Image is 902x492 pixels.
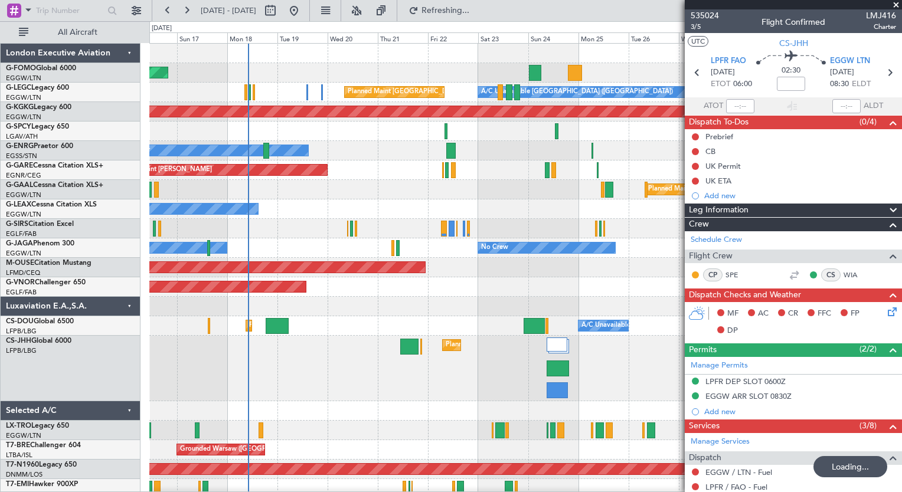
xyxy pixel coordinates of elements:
[689,343,717,357] span: Permits
[851,308,859,320] span: FP
[6,65,36,72] span: G-FOMO
[6,104,34,111] span: G-KGKG
[6,143,34,150] span: G-ENRG
[6,191,41,199] a: EGGW/LTN
[727,308,738,320] span: MF
[830,67,854,78] span: [DATE]
[481,83,673,101] div: A/C Unavailable [GEOGRAPHIC_DATA] ([GEOGRAPHIC_DATA])
[249,317,435,334] div: Planned Maint [GEOGRAPHIC_DATA] ([GEOGRAPHIC_DATA])
[6,123,69,130] a: G-SPCYLegacy 650
[36,2,104,19] input: Trip Number
[727,325,738,337] span: DP
[6,104,71,111] a: G-KGKGLegacy 600
[6,201,31,208] span: G-LEAX
[6,132,38,141] a: LGAV/ATH
[691,9,719,22] span: 535024
[6,470,43,479] a: DNMM/LOS
[6,93,41,102] a: EGGW/LTN
[705,376,786,386] div: LPFR DEP SLOT 0600Z
[581,317,630,334] div: A/C Unavailable
[6,240,74,247] a: G-JAGAPhenom 300
[691,22,719,32] span: 3/5
[6,171,41,180] a: EGNR/CEG
[818,308,831,320] span: FFC
[6,65,76,72] a: G-FOMOGlobal 6000
[6,260,91,267] a: M-OUSECitation Mustang
[6,422,31,429] span: LX-TRO
[421,6,470,15] span: Refreshing...
[403,1,474,20] button: Refreshing...
[6,279,86,286] a: G-VNORChallenger 650
[859,419,877,432] span: (3/8)
[689,218,709,231] span: Crew
[328,32,378,43] div: Wed 20
[177,32,227,43] div: Sun 17
[227,32,277,43] div: Mon 18
[813,456,887,477] div: Loading...
[6,481,29,488] span: T7-EMI
[6,327,37,336] a: LFPB/LBG
[201,5,256,16] span: [DATE] - [DATE]
[6,318,74,325] a: CS-DOUGlobal 6500
[6,123,31,130] span: G-SPCY
[6,182,103,189] a: G-GAALCessna Citation XLS+
[629,32,679,43] div: Tue 26
[478,32,528,43] div: Sat 23
[13,23,128,42] button: All Aircraft
[6,182,33,189] span: G-GAAL
[859,116,877,128] span: (0/4)
[180,441,310,458] div: Grounded Warsaw ([GEOGRAPHIC_DATA])
[733,78,752,90] span: 06:00
[691,234,742,246] a: Schedule Crew
[6,162,33,169] span: G-GARE
[788,308,798,320] span: CR
[6,221,74,228] a: G-SIRSCitation Excel
[844,270,870,280] a: WIA
[689,116,749,129] span: Dispatch To-Dos
[428,32,478,43] div: Fri 22
[31,28,125,37] span: All Aircraft
[703,268,723,281] div: CP
[6,346,37,355] a: LFPB/LBG
[705,482,767,492] a: LPFR / FAO - Fuel
[6,337,31,345] span: CS-JHH
[866,9,896,22] span: LMJ416
[705,467,772,477] a: EGGW / LTN - Fuel
[6,113,41,122] a: EGGW/LTN
[6,74,41,83] a: EGGW/LTN
[704,100,723,112] span: ATOT
[689,250,733,263] span: Flight Crew
[689,451,721,465] span: Dispatch
[852,78,871,90] span: ELDT
[6,143,73,150] a: G-ENRGPraetor 600
[6,337,71,345] a: CS-JHHGlobal 6000
[648,181,725,198] div: Planned Maint Dusseldorf
[6,481,78,488] a: T7-EMIHawker 900XP
[725,270,752,280] a: SPE
[6,431,41,440] a: EGGW/LTN
[689,419,720,433] span: Services
[6,84,31,91] span: G-LEGC
[782,65,800,77] span: 02:30
[6,221,28,228] span: G-SIRS
[6,268,40,277] a: LFMD/CEQ
[6,318,34,325] span: CS-DOU
[481,239,508,257] div: No Crew
[705,146,715,156] div: CB
[6,422,69,429] a: LX-TROLegacy 650
[6,442,30,449] span: T7-BRE
[6,249,41,258] a: EGGW/LTN
[705,391,792,401] div: EGGW ARR SLOT 0830Z
[779,37,808,50] span: CS-JHH
[711,78,730,90] span: ETOT
[704,406,896,416] div: Add new
[679,32,729,43] div: Wed 27
[866,22,896,32] span: Charter
[6,240,33,247] span: G-JAGA
[762,16,825,28] div: Flight Confirmed
[864,100,883,112] span: ALDT
[6,201,97,208] a: G-LEAXCessna Citation XLS
[6,152,37,160] a: EGSS/STN
[689,288,801,302] span: Dispatch Checks and Weather
[528,32,579,43] div: Sun 24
